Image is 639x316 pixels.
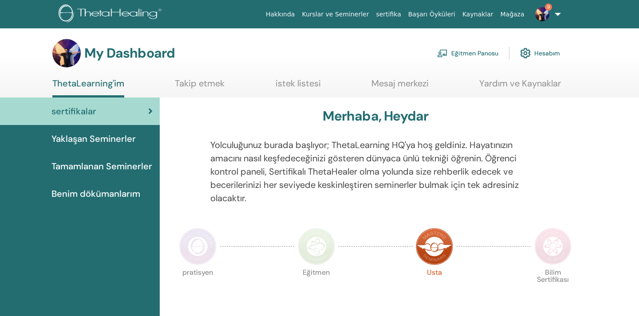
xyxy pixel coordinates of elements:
[59,4,165,24] img: logo.png
[535,7,549,21] img: default.jpg
[437,43,498,63] a: Eğitmen Panosu
[52,78,124,98] a: ThetaLearning'im
[323,108,429,124] h3: Merhaba, Heydar
[175,78,225,95] a: Takip etmek
[262,6,299,23] a: Hakkında
[51,187,140,200] span: Benim dökümanlarım
[416,228,453,265] img: Master
[479,78,561,95] a: Yardım ve Kaynaklar
[298,6,372,23] a: Kurslar ve Seminerler
[371,78,429,95] a: Mesaj merkezi
[437,49,448,57] img: chalkboard-teacher.svg
[520,46,531,61] img: cog.svg
[405,6,459,23] a: Başarı Öyküleri
[416,269,453,306] p: Usta
[298,269,335,306] p: Eğitmen
[534,269,572,306] p: Bilim Sertifikası
[276,78,321,95] a: istek listesi
[210,138,541,205] p: Yolculuğunuz burada başlıyor; ThetaLearning HQ'ya hoş geldiniz. Hayatınızın amacını nasıl keşfede...
[298,228,335,265] img: Instructor
[51,105,96,118] span: sertifikalar
[497,6,528,23] a: Mağaza
[372,6,404,23] a: sertifika
[51,132,136,145] span: Yaklaşan Seminerler
[51,160,152,173] span: Tamamlanan Seminerler
[459,6,497,23] a: Kaynaklar
[84,45,175,61] h3: My Dashboard
[179,228,217,265] img: Practitioner
[534,228,572,265] img: Certificate of Science
[52,39,81,67] img: default.jpg
[545,4,552,11] span: 9
[520,43,560,63] a: Hesabım
[179,269,217,306] p: pratisyen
